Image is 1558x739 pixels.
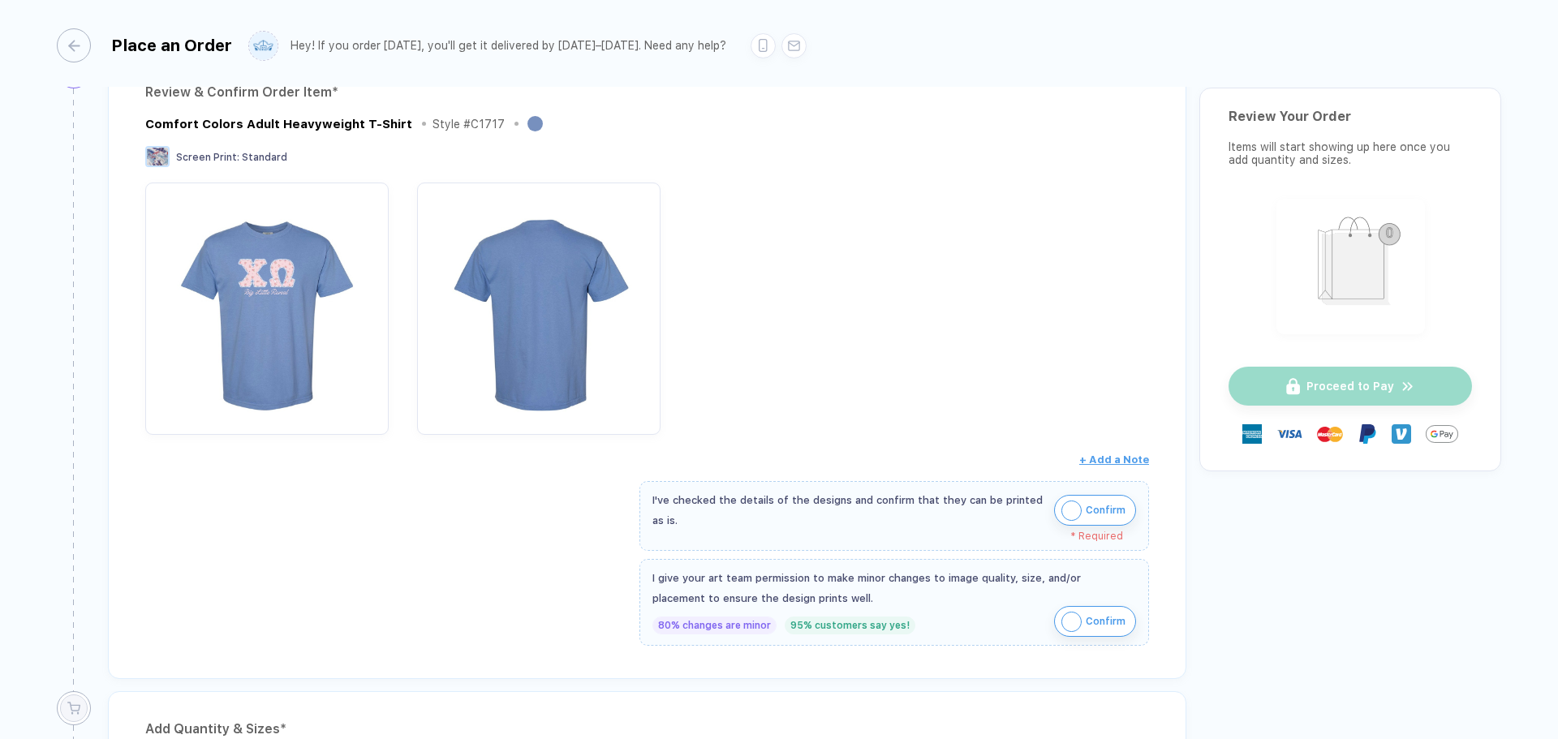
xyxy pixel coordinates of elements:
[145,146,170,167] img: Screen Print
[652,490,1046,531] div: I've checked the details of the designs and confirm that they can be printed as is.
[145,79,1149,105] div: Review & Confirm Order Item
[425,191,652,418] img: dce2f7b9-1f5f-40c6-abe4-7bc1436af984_nt_back_1755080720443.jpg
[1229,109,1472,124] div: Review Your Order
[1229,140,1472,166] div: Items will start showing up here once you add quantity and sizes.
[652,568,1136,608] div: I give your art team permission to make minor changes to image quality, size, and/or placement to...
[652,531,1123,542] div: * Required
[785,617,915,634] div: 95% customers say yes!
[1079,453,1149,466] span: + Add a Note
[1054,495,1136,526] button: iconConfirm
[1086,608,1125,634] span: Confirm
[1358,424,1377,444] img: Paypal
[145,117,412,131] div: Comfort Colors Adult Heavyweight T-Shirt
[433,118,505,131] div: Style # C1717
[1061,612,1082,632] img: icon
[652,617,777,634] div: 80% changes are minor
[1086,497,1125,523] span: Confirm
[1392,424,1411,444] img: Venmo
[242,152,287,163] span: Standard
[1426,418,1458,450] img: Google Pay
[153,191,381,418] img: dce2f7b9-1f5f-40c6-abe4-7bc1436af984_nt_front_1755080720440.jpg
[291,39,726,53] div: Hey! If you order [DATE], you'll get it delivered by [DATE]–[DATE]. Need any help?
[1242,424,1262,444] img: express
[111,36,232,55] div: Place an Order
[1284,206,1418,324] img: shopping_bag.png
[1061,501,1082,521] img: icon
[1079,447,1149,473] button: + Add a Note
[176,152,239,163] span: Screen Print :
[1317,421,1343,447] img: master-card
[1054,606,1136,637] button: iconConfirm
[249,32,278,60] img: user profile
[1276,421,1302,447] img: visa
